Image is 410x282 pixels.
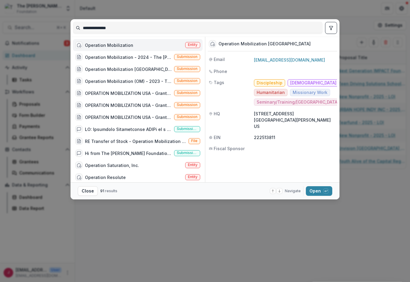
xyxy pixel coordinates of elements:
div: Operation Resolute [85,174,126,180]
span: Seminary/Training/[GEOGRAPHIC_DATA] [257,100,339,105]
div: OPERATION MOBILIZATION USA - Grant - [DATE] [85,114,172,120]
div: LO: Ipsumdolo Sitametconse ADIPi el s doei temporin ut laboree dolo magn aliquaenimad minimve qui... [85,126,172,132]
div: OPERATION MOBILIZATION USA - Grant - [DATE] [85,102,172,108]
span: Missionary Work [293,90,327,95]
span: Submission [177,79,197,83]
p: 222513811 [254,134,336,141]
div: Operation Mobilization [GEOGRAPHIC_DATA] - 2024 - The [PERSON_NAME] Foundation Grant Proposal App... [85,66,172,72]
span: EIN [214,134,221,141]
p: [STREET_ADDRESS] [GEOGRAPHIC_DATA][PERSON_NAME] US [254,111,336,129]
span: Fiscal Sponsor [214,145,245,152]
span: Tags [214,79,224,86]
span: [DEMOGRAPHIC_DATA] [290,80,336,86]
div: OPERATION MOBILIZATION USA - Grant - [DATE] [85,90,172,96]
span: Navigate [285,188,301,194]
span: Entity [188,43,197,47]
span: Email [214,56,225,62]
span: HQ [214,111,220,117]
span: Submission [177,91,197,95]
div: Operation Mobilization [GEOGRAPHIC_DATA] [219,41,311,47]
div: Operation Mobilization - 2024 - The [PERSON_NAME] Foundation Grant Proposal Application [85,54,172,60]
span: Submission comment [177,151,197,155]
span: Humanitarian [257,90,285,95]
span: Submission [177,55,197,59]
div: Operation Mobilization (OM) - 2023 - The [PERSON_NAME] Foundation Grant Proposal Application [85,78,172,84]
span: Entity [188,175,197,179]
span: Phone [214,68,227,74]
div: Operation Mobilization [85,42,133,48]
span: Submission [177,103,197,107]
span: 91 [100,189,104,193]
span: Submission comment [177,127,197,131]
span: Discipleship [257,80,282,86]
div: Operation Saturation, Inc. [85,162,139,168]
button: Open [306,186,332,196]
div: Hi from The [PERSON_NAME] Foundation,I just reviewed your app and would like to make a suggestion... [85,150,172,156]
span: File [191,139,197,143]
span: results [105,189,117,193]
span: Submission [177,115,197,119]
span: Submission [177,67,197,71]
div: RE Transfer of Stock - Operation Mobilization attached form.msg [85,138,186,144]
span: Entity [188,163,197,167]
button: toggle filters [325,22,337,34]
a: [EMAIL_ADDRESS][DOMAIN_NAME] [254,57,325,62]
button: Close [78,186,98,196]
